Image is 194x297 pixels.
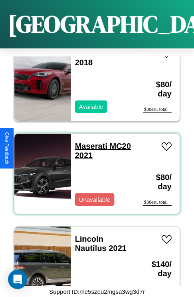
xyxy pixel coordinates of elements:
h3: $ 80 / day [143,165,172,199]
p: Support ID: me5szeu2mgsa3wg3d7r [49,286,145,297]
div: Give Feedback [4,132,10,165]
p: Unavailable [79,194,110,205]
div: $ 80 est. total [143,199,172,206]
div: Open Intercom Messenger [8,270,27,289]
a: Kia Telluride 2018 [75,49,122,67]
h3: $ 140 / day [143,252,172,286]
p: Available [79,101,103,112]
h3: $ 80 / day [143,72,172,106]
a: Maserati MC20 2021 [75,142,131,160]
div: $ 80 est. total [143,106,172,113]
a: Lincoln Nautilus 2021 [75,235,126,253]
